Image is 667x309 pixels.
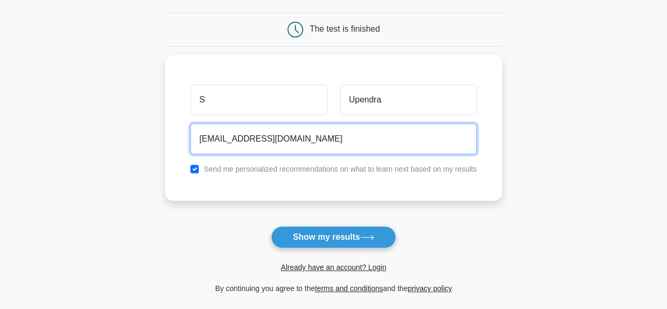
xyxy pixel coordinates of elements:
input: Email [190,124,477,154]
input: First name [190,85,327,115]
a: Already have an account? Login [281,263,386,271]
div: By continuing you agree to the and the [159,282,508,295]
a: terms and conditions [315,284,383,293]
a: privacy policy [408,284,452,293]
label: Send me personalized recommendations on what to learn next based on my results [204,165,477,173]
div: The test is finished [310,24,380,33]
input: Last name [340,85,477,115]
button: Show my results [271,226,395,248]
